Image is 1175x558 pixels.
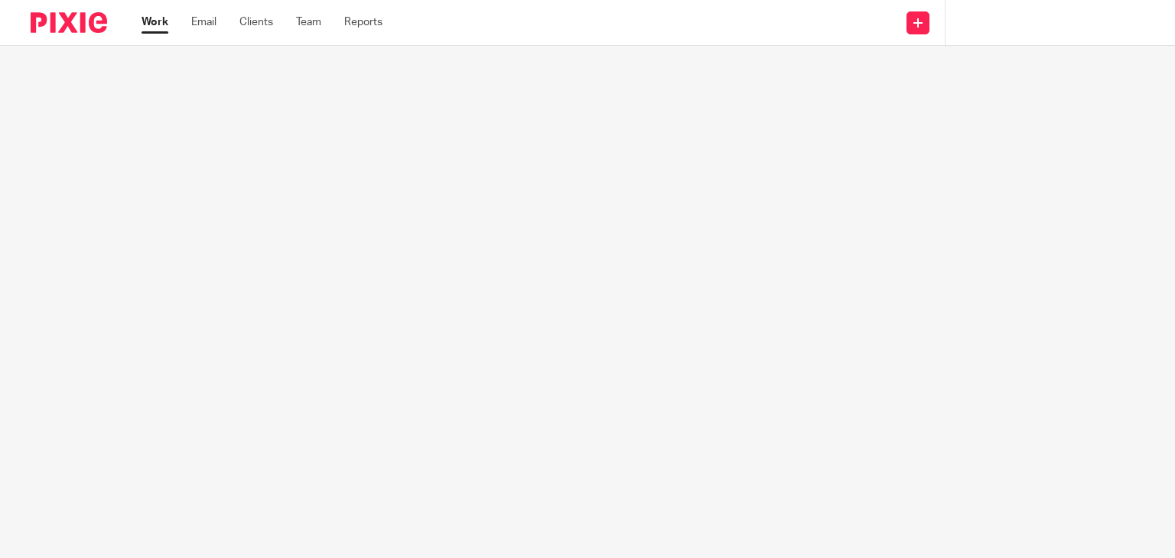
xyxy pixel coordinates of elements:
a: Clients [239,15,273,30]
img: Pixie [31,12,107,33]
a: Team [296,15,321,30]
a: Work [142,15,168,30]
a: Email [191,15,216,30]
a: Reports [344,15,382,30]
